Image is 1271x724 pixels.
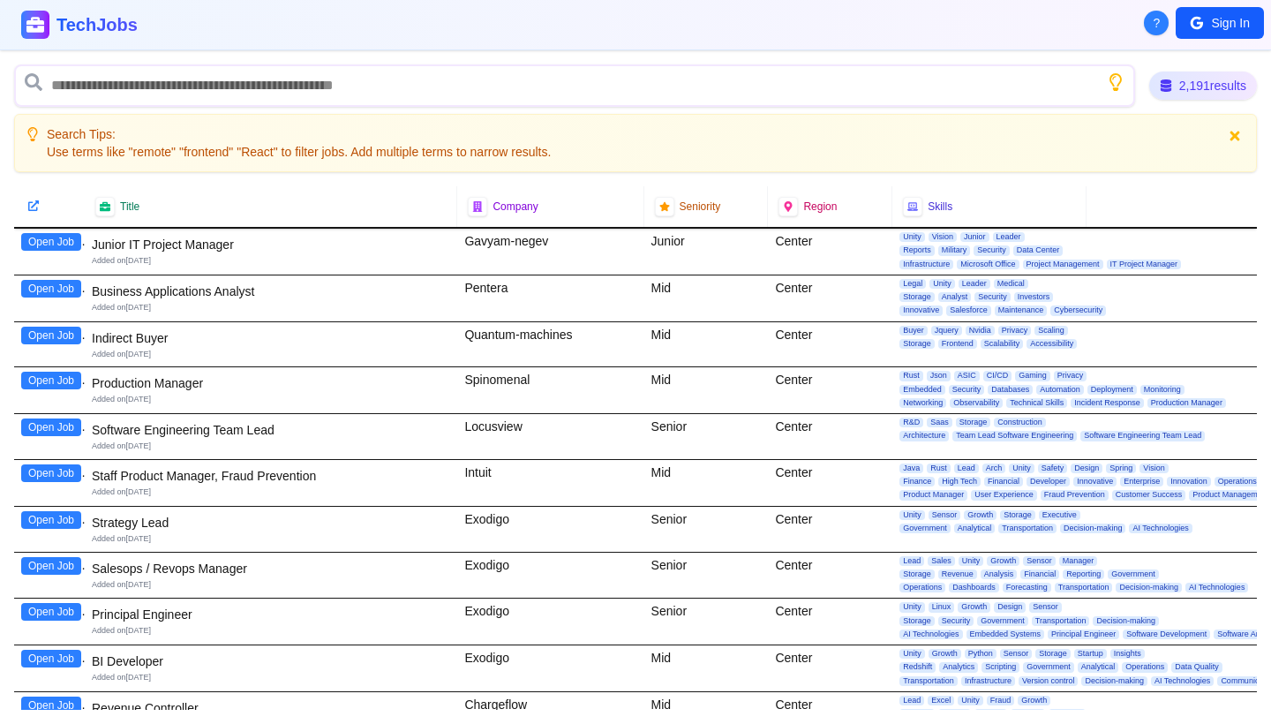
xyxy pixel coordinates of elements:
[493,200,538,214] span: Company
[92,514,450,532] div: Strategy Lead
[47,143,551,161] p: Use terms like "remote" "frontend" "React" to filter jobs. Add multiple terms to narrow results.
[1185,583,1248,592] span: AI Technologies
[977,616,1028,626] span: Government
[1023,260,1103,269] span: Project Management
[993,232,1025,242] span: Leader
[457,229,643,275] div: Gavyam-negev
[1149,72,1257,100] div: 2,191 results
[768,599,892,645] div: Center
[899,477,935,486] span: Finance
[1011,709,1045,719] span: Insights
[899,630,962,639] span: AI Technologies
[1129,524,1192,533] span: AI Technologies
[1039,510,1080,520] span: Executive
[21,464,81,482] button: Open Job
[1081,676,1147,686] span: Decision-making
[1050,305,1106,315] span: Cybersecurity
[92,486,450,498] div: Added on [DATE]
[1106,464,1136,473] span: Spring
[1049,709,1086,719] span: Partners
[1014,292,1054,302] span: Investors
[768,322,892,367] div: Center
[957,260,1019,269] span: Microsoft Office
[960,232,989,242] span: Junior
[1013,245,1064,255] span: Data Center
[954,371,980,381] span: ASIC
[982,464,1006,473] span: Arch
[938,477,981,486] span: High Tech
[952,431,1077,441] span: Team Lead Software Engineering
[946,305,991,315] span: Salesforce
[1041,490,1109,500] span: Fraud Prevention
[1060,524,1126,533] span: Decision-making
[644,229,769,275] div: Junior
[457,507,643,552] div: Exodigo
[1080,431,1205,441] span: Software Engineering Team Lead
[1019,676,1079,686] span: Version control
[899,260,953,269] span: Infrastructure
[899,709,935,719] span: Storage
[92,606,450,623] div: Principal Engineer
[899,649,925,659] span: Unity
[644,322,769,367] div: Mid
[971,490,1037,500] span: User Experience
[981,662,1019,672] span: Scripting
[899,398,946,408] span: Networking
[929,232,957,242] span: Vision
[92,255,450,267] div: Added on [DATE]
[1000,649,1033,659] span: Sensor
[981,339,1024,349] span: Scalability
[1003,583,1051,592] span: Forecasting
[938,569,977,579] span: Revenue
[644,507,769,552] div: Senior
[1032,616,1090,626] span: Transportation
[994,418,1046,427] span: Construction
[899,524,951,533] span: Government
[1023,556,1056,566] span: Sensor
[964,510,996,520] span: Growth
[981,569,1018,579] span: Analysis
[1112,490,1186,500] span: Customer Success
[1023,662,1074,672] span: Government
[768,507,892,552] div: Center
[768,229,892,275] div: Center
[92,625,450,637] div: Added on [DATE]
[56,12,342,37] h1: TechJobs
[92,533,450,545] div: Added on [DATE]
[21,233,81,251] button: Open Job
[956,418,991,427] span: Storage
[768,460,892,506] div: Center
[1036,385,1084,395] span: Automation
[899,510,925,520] span: Unity
[803,200,837,214] span: Region
[1154,14,1161,32] span: ?
[21,280,81,298] button: Open Job
[974,245,1010,255] span: Security
[929,279,955,289] span: Unity
[974,292,1011,302] span: Security
[988,385,1033,395] span: Databases
[949,583,999,592] span: Dashboards
[1029,602,1062,612] span: Sensor
[457,322,643,367] div: Quantum-machines
[92,302,450,313] div: Added on [DATE]
[1108,569,1159,579] span: Government
[998,326,1032,336] span: Privacy
[457,414,643,459] div: Locusview
[899,292,935,302] span: Storage
[1215,477,1260,486] span: Operations
[92,421,450,439] div: Software Engineering Team Lead
[457,599,643,645] div: Exodigo
[1000,510,1035,520] span: Storage
[1176,7,1264,39] button: Sign In
[899,232,925,242] span: Unity
[1059,556,1098,566] span: Manager
[927,418,952,427] span: Saas
[987,696,1015,705] span: Fraud
[21,603,81,621] button: Open Job
[92,652,450,670] div: BI Developer
[954,524,996,533] span: Analytical
[92,349,450,360] div: Added on [DATE]
[929,510,961,520] span: Sensor
[1034,326,1068,336] span: Scaling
